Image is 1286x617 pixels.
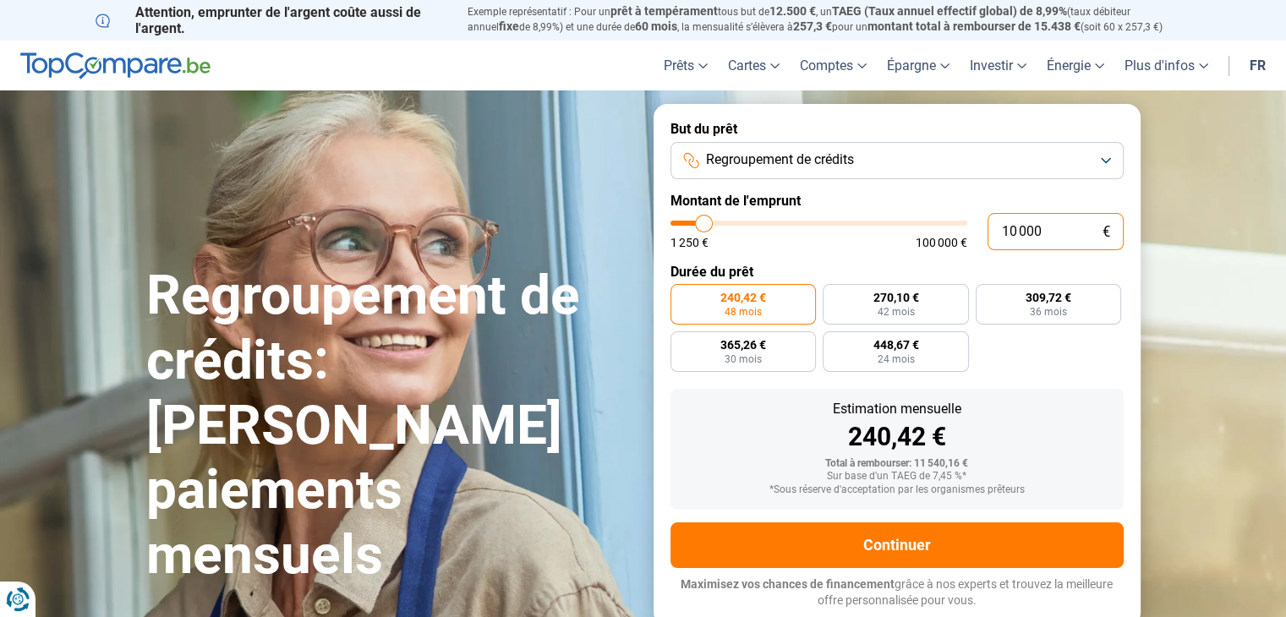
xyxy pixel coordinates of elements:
span: 24 mois [877,354,914,364]
p: grâce à nos experts et trouvez la meilleure offre personnalisée pour vous. [670,576,1124,609]
span: prêt à tempérament [610,4,718,18]
p: Attention, emprunter de l'argent coûte aussi de l'argent. [96,4,447,36]
span: 309,72 € [1026,292,1071,303]
span: 240,42 € [720,292,766,303]
button: Continuer [670,522,1124,568]
span: Maximisez vos chances de financement [681,577,895,591]
span: montant total à rembourser de 15.438 € [867,19,1081,33]
a: Cartes [718,41,790,90]
div: Estimation mensuelle [684,402,1110,416]
span: 257,3 € [793,19,832,33]
label: Durée du prêt [670,264,1124,280]
span: 270,10 € [873,292,918,303]
a: Plus d'infos [1114,41,1218,90]
span: 12.500 € [769,4,816,18]
div: Sur base d'un TAEG de 7,45 %* [684,471,1110,483]
span: fixe [499,19,519,33]
label: Montant de l'emprunt [670,193,1124,209]
span: 448,67 € [873,339,918,351]
h1: Regroupement de crédits: [PERSON_NAME] paiements mensuels [146,264,633,588]
span: 48 mois [725,307,762,317]
a: fr [1239,41,1276,90]
div: Total à rembourser: 11 540,16 € [684,458,1110,470]
span: 365,26 € [720,339,766,351]
p: Exemple représentatif : Pour un tous but de , un (taux débiteur annuel de 8,99%) et une durée de ... [468,4,1191,35]
a: Épargne [877,41,960,90]
button: Regroupement de crédits [670,142,1124,179]
span: TAEG (Taux annuel effectif global) de 8,99% [832,4,1067,18]
a: Investir [960,41,1037,90]
div: 240,42 € [684,424,1110,450]
a: Énergie [1037,41,1114,90]
span: 30 mois [725,354,762,364]
a: Prêts [654,41,718,90]
span: 100 000 € [916,237,967,248]
label: But du prêt [670,121,1124,137]
div: *Sous réserve d'acceptation par les organismes prêteurs [684,484,1110,496]
span: 1 250 € [670,237,709,248]
span: € [1103,225,1110,239]
span: 36 mois [1030,307,1067,317]
span: Regroupement de crédits [706,150,854,169]
span: 60 mois [635,19,677,33]
img: TopCompare [20,52,211,79]
span: 42 mois [877,307,914,317]
a: Comptes [790,41,877,90]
